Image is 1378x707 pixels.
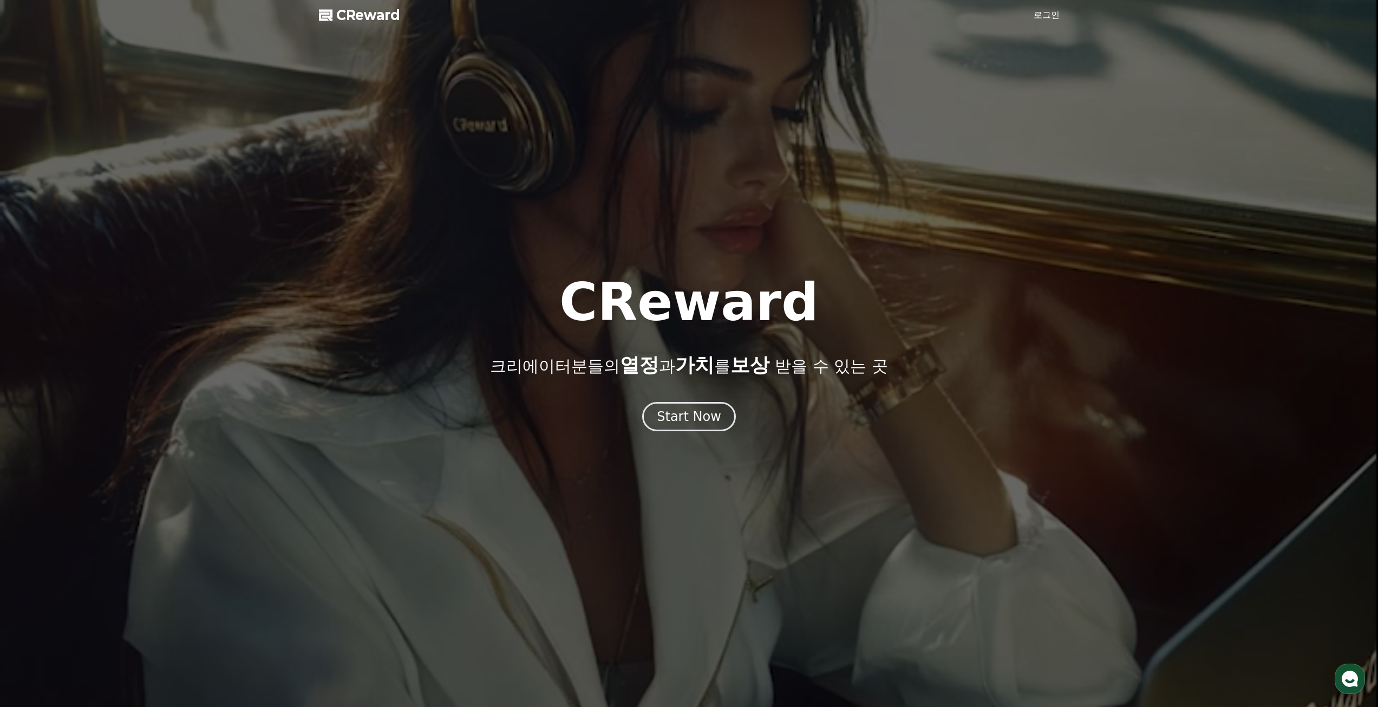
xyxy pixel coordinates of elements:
a: 로그인 [1034,9,1060,22]
span: 보상 [730,354,769,376]
span: 가치 [675,354,714,376]
a: Start Now [642,413,736,423]
span: 열정 [620,354,659,376]
button: Start Now [642,402,736,431]
div: Start Now [657,408,721,425]
span: CReward [336,7,400,24]
p: 크리에이터분들의 과 를 받을 수 있는 곳 [490,354,887,376]
a: CReward [319,7,400,24]
h1: CReward [559,276,819,328]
